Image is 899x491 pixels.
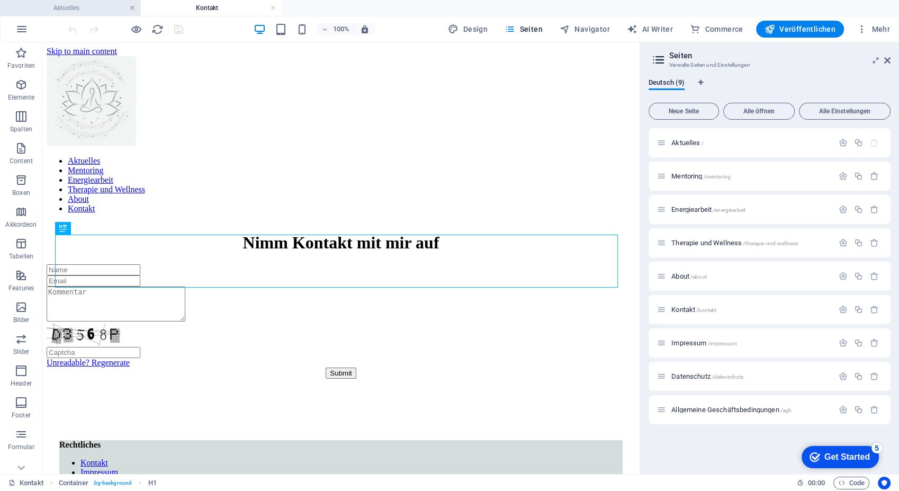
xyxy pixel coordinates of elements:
span: Veröffentlichen [765,24,835,34]
span: Klick, um Seite zu öffnen [671,206,745,213]
div: Energiearbeit/energiearbeit [668,206,833,213]
h2: Seiten [669,51,891,60]
div: Die Startseite kann nicht gelöscht werden [870,138,879,147]
div: Einstellungen [839,305,848,314]
span: Neue Seite [653,108,714,114]
p: Boxen [12,189,30,197]
p: Features [8,284,34,292]
button: Seiten [500,21,547,38]
p: Spalten [10,125,32,133]
span: Seiten [505,24,543,34]
span: . bg-background [93,477,132,489]
i: Seite neu laden [151,23,164,35]
div: Therapie und Wellness/therapie-und-wellness [668,239,833,246]
span: Alle Einstellungen [804,108,886,114]
span: Klick, um Seite zu öffnen [671,172,731,180]
button: Usercentrics [878,477,891,489]
button: Mehr [852,21,894,38]
span: AI Writer [627,24,673,34]
span: Klick, um Seite zu öffnen [671,339,737,347]
div: Duplizieren [854,138,863,147]
button: Alle öffnen [723,103,795,120]
span: Alle öffnen [728,108,790,114]
span: Klick, um Seite zu öffnen [671,239,798,247]
div: Einstellungen [839,172,848,181]
span: Mehr [857,24,890,34]
div: Datenschutz/datenschutz [668,373,833,380]
span: Klick, um Seite zu öffnen [671,306,716,314]
div: Duplizieren [854,405,863,414]
p: Tabellen [9,252,33,261]
span: /datenschutz [712,374,744,380]
button: Veröffentlichen [756,21,844,38]
button: 100% [317,23,354,35]
div: Get Started [31,12,77,21]
button: Navigator [555,21,614,38]
button: Commerce [686,21,748,38]
p: Bilder [13,316,30,324]
span: /impressum [707,341,736,346]
div: Einstellungen [839,272,848,281]
div: Entfernen [870,272,879,281]
h6: Session-Zeit [797,477,825,489]
span: Design [448,24,488,34]
button: reload [151,23,164,35]
span: / [701,140,703,146]
div: Entfernen [870,305,879,314]
div: Entfernen [870,172,879,181]
span: /about [690,274,707,280]
span: Navigator [560,24,610,34]
div: Entfernen [870,338,879,347]
div: Entfernen [870,238,879,247]
div: Duplizieren [854,372,863,381]
div: Allgemeine Geschäftsbedingungen/agb [668,406,833,413]
p: Formular [8,443,35,451]
a: Skip to main content [4,4,75,13]
span: Code [838,477,865,489]
button: Design [444,21,492,38]
div: Einstellungen [839,405,848,414]
div: Entfernen [870,205,879,214]
p: Akkordeon [5,220,37,229]
div: Entfernen [870,372,879,381]
span: Klick, um Seite zu öffnen [671,139,703,147]
div: Duplizieren [854,305,863,314]
span: /energiearbeit [713,207,745,213]
div: Einstellungen [839,238,848,247]
span: : [815,479,817,487]
button: Klicke hier, um den Vorschau-Modus zu verlassen [130,23,142,35]
div: Sprachen-Tabs [649,78,891,99]
span: Deutsch (9) [649,76,685,91]
div: Get Started 5 items remaining, 0% complete [8,5,86,28]
button: AI Writer [623,21,677,38]
h3: Verwalte Seiten und Einstellungen [669,60,869,70]
div: Design (Strg+Alt+Y) [444,21,492,38]
nav: breadcrumb [59,477,157,489]
div: Einstellungen [839,138,848,147]
span: Klick, um Seite zu öffnen [671,372,743,380]
div: Entfernen [870,405,879,414]
span: Klick, um Seite zu öffnen [671,406,792,414]
div: 5 [78,2,89,13]
p: Favoriten [7,61,35,70]
button: Neue Seite [649,103,719,120]
span: Klick zum Auswählen. Doppelklick zum Bearbeiten [148,477,157,489]
i: Bei Größenänderung Zoomstufe automatisch an das gewählte Gerät anpassen. [360,24,370,34]
div: Impressum/impressum [668,340,833,346]
span: /kontakt [696,307,716,313]
div: Einstellungen [839,372,848,381]
p: Elemente [8,93,35,102]
span: /mentoring [703,174,730,180]
div: Duplizieren [854,238,863,247]
div: About/about [668,273,833,280]
h6: 100% [332,23,349,35]
p: Header [11,379,32,388]
div: Einstellungen [839,338,848,347]
p: Content [10,157,33,165]
p: Slider [13,347,30,356]
span: 00 00 [808,477,824,489]
span: /therapie-und-wellness [743,240,798,246]
span: Klick, um Seite zu öffnen [671,272,707,280]
a: Klick, um Auswahl aufzuheben. Doppelklick öffnet Seitenverwaltung [8,477,43,489]
h4: Kontakt [141,2,282,14]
